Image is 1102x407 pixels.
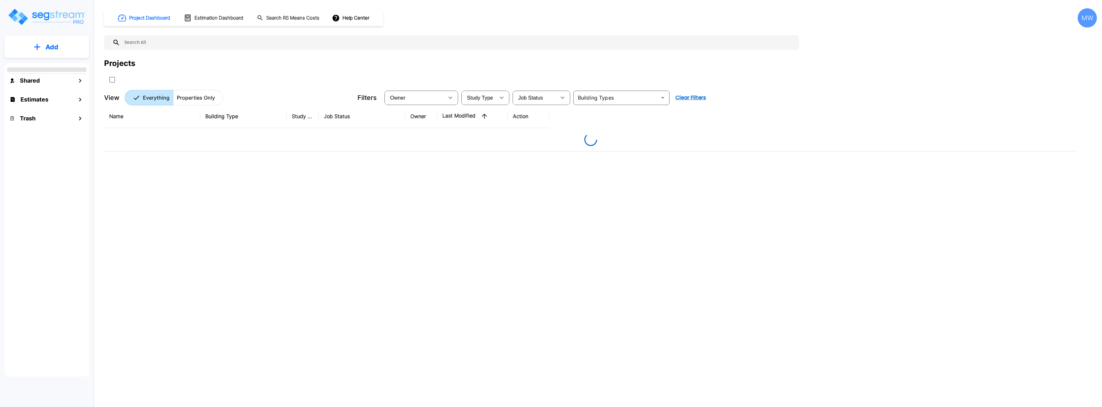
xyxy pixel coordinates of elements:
th: Action [508,105,549,128]
h1: Estimates [21,95,48,104]
p: View [104,93,119,102]
button: Open [658,93,667,102]
h1: Trash [20,114,36,123]
button: Project Dashboard [115,11,174,25]
p: Filters [358,93,377,102]
button: Add [4,38,89,56]
h1: Search RS Means Costs [266,14,319,22]
button: Properties Only [173,90,223,105]
th: Name [104,105,200,128]
button: Help Center [331,12,372,24]
p: Add [45,42,58,52]
div: MW [1078,8,1097,28]
div: Select [463,89,495,107]
th: Last Modified [437,105,508,128]
img: Logo [7,8,86,26]
button: SelectAll [106,73,119,86]
p: Everything [143,94,169,102]
th: Owner [405,105,437,128]
input: Building Types [575,93,657,102]
div: Projects [104,58,135,69]
button: Everything [125,90,173,105]
h1: Estimation Dashboard [194,14,243,22]
button: Estimation Dashboard [181,11,247,25]
button: Search RS Means Costs [254,12,323,24]
th: Building Type [200,105,287,128]
span: Job Status [518,95,543,101]
h1: Shared [20,76,40,85]
span: Study Type [467,95,493,101]
p: Properties Only [177,94,215,102]
span: Owner [390,95,406,101]
input: Search All [120,35,796,50]
th: Study Type [287,105,319,128]
div: Select [514,89,556,107]
h1: Project Dashboard [129,14,170,22]
div: Select [386,89,444,107]
div: Platform [125,90,223,105]
button: Clear Filters [673,91,709,104]
th: Job Status [319,105,405,128]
